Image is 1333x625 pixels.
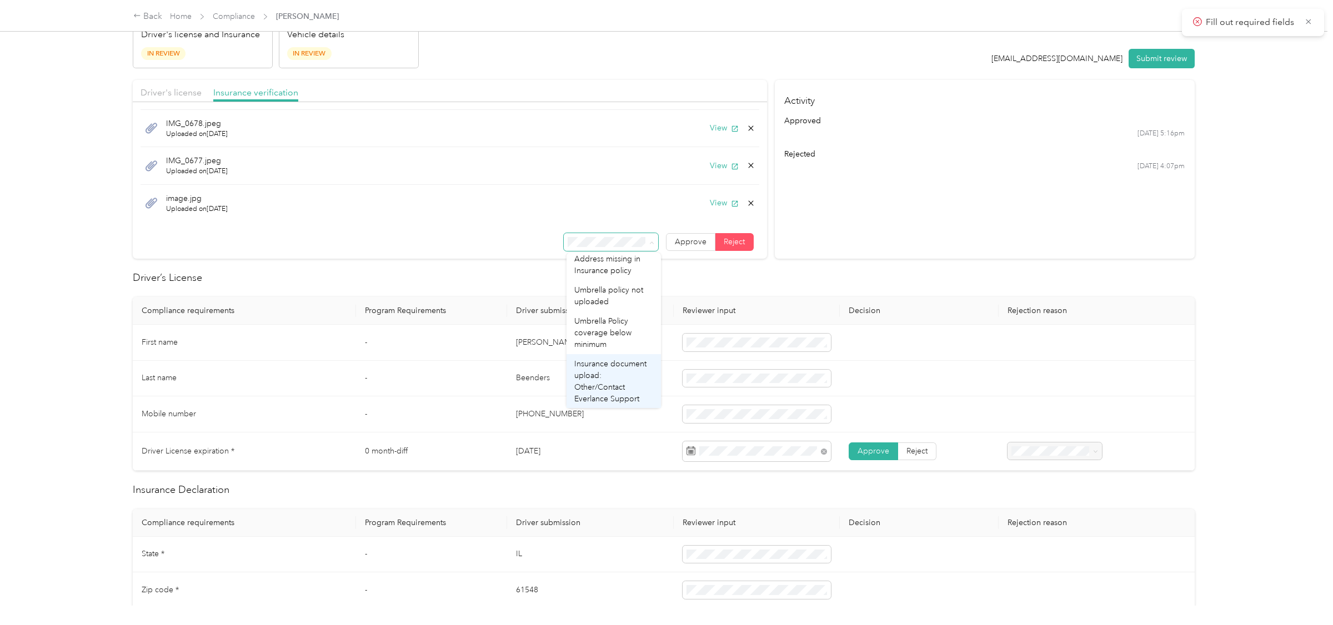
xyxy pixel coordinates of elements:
time: [DATE] 5:16pm [1137,129,1185,139]
th: Driver submission [507,297,674,325]
div: Back [133,10,162,23]
td: Last name [133,361,356,397]
a: Compliance [213,12,255,21]
span: Reject [724,237,745,246]
span: Approve [675,237,706,246]
time: [DATE] 4:07pm [1137,162,1185,172]
td: Zip code * [133,572,356,608]
span: Insurance verification [213,87,298,98]
span: State * [142,549,164,558]
p: Fill out required fields [1206,16,1297,29]
th: Rejection reason [999,509,1199,537]
th: Compliance requirements [133,509,356,537]
span: In Review [287,47,332,60]
span: Driver License expiration * [142,446,234,456]
td: - [356,537,507,573]
div: approved [784,115,1185,127]
td: Driver License expiration * [133,432,356,471]
td: - [356,361,507,397]
th: Driver submission [507,509,674,537]
span: Mobile number [142,409,196,419]
span: Umbrella Policy coverage below minimum [574,316,632,349]
button: View [710,197,739,209]
span: Address missing in Insurance policy [574,254,640,275]
span: Uploaded on [DATE] [166,204,228,214]
span: IMG_0678.jpeg [166,118,228,129]
a: Home [170,12,192,21]
th: Decision [840,509,999,537]
span: Uploaded on [DATE] [166,129,228,139]
button: Submit review [1129,49,1195,68]
span: Insurance document upload: Other/Contact Everlance Support [574,359,647,404]
td: - [356,325,507,361]
p: Driver's license and Insurance [141,28,260,42]
span: First name [142,337,178,347]
span: Last name [142,373,177,382]
div: [EMAIL_ADDRESS][DOMAIN_NAME] [991,53,1122,64]
span: [PERSON_NAME] [276,11,339,22]
div: rejected [784,148,1185,160]
button: View [710,160,739,172]
span: Approve [858,446,889,456]
span: In Review [141,47,186,60]
td: Mobile number [133,396,356,432]
td: [DATE] [507,432,674,471]
td: IL [507,537,674,573]
p: Vehicle details [287,28,344,42]
span: Umbrella policy not uploaded [574,285,643,306]
span: IMG_0677.jpeg [166,155,228,167]
td: 61548 [507,572,674,608]
th: Decision [840,297,999,325]
button: View [710,122,739,134]
td: First name [133,325,356,361]
td: - [356,572,507,608]
th: Reviewer input [674,509,840,537]
th: Program Requirements [356,509,507,537]
h2: Driver’s License [133,270,1195,285]
td: [PERSON_NAME] [507,325,674,361]
h4: Activity [775,80,1195,115]
td: State * [133,537,356,573]
span: Uploaded on [DATE] [166,167,228,177]
span: Driver's license [141,87,202,98]
th: Rejection reason [999,297,1199,325]
span: Reject [906,446,928,456]
th: Program Requirements [356,297,507,325]
td: Beenders [507,361,674,397]
td: - [356,396,507,432]
th: Reviewer input [674,297,840,325]
iframe: Everlance-gr Chat Button Frame [1271,563,1333,625]
th: Compliance requirements [133,297,356,325]
h2: Insurance Declaration [133,482,1195,497]
span: Zip code * [142,585,179,594]
td: 0 month-diff [356,432,507,471]
td: [PHONE_NUMBER] [507,396,674,432]
span: image.jpg [166,193,228,204]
